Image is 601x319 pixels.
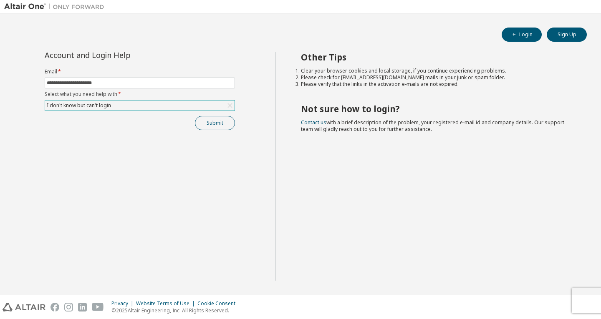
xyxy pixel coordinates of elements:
[64,303,73,311] img: instagram.svg
[45,101,112,110] div: I don't know but can't login
[301,52,572,63] h2: Other Tips
[301,103,572,114] h2: Not sure how to login?
[3,303,45,311] img: altair_logo.svg
[4,3,109,11] img: Altair One
[45,100,235,111] div: I don't know but can't login
[45,68,235,75] label: Email
[301,74,572,81] li: Please check for [EMAIL_ADDRESS][DOMAIN_NAME] mails in your junk or spam folder.
[92,303,104,311] img: youtube.svg
[45,52,197,58] div: Account and Login Help
[547,28,587,42] button: Sign Up
[301,68,572,74] li: Clear your browser cookies and local storage, if you continue experiencing problems.
[136,300,197,307] div: Website Terms of Use
[195,116,235,130] button: Submit
[301,81,572,88] li: Please verify that the links in the activation e-mails are not expired.
[51,303,59,311] img: facebook.svg
[502,28,542,42] button: Login
[301,119,564,133] span: with a brief description of the problem, your registered e-mail id and company details. Our suppo...
[111,307,240,314] p: © 2025 Altair Engineering, Inc. All Rights Reserved.
[78,303,87,311] img: linkedin.svg
[301,119,326,126] a: Contact us
[197,300,240,307] div: Cookie Consent
[45,91,235,98] label: Select what you need help with
[111,300,136,307] div: Privacy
